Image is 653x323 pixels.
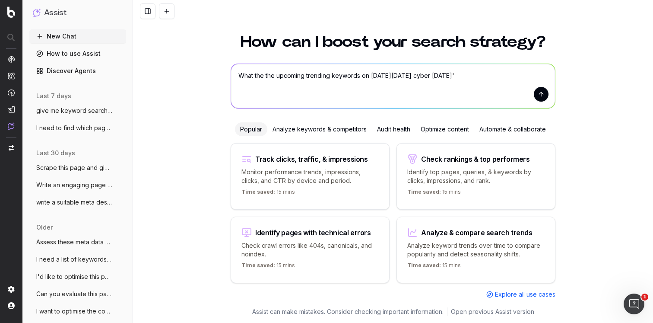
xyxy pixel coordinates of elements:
[29,121,126,135] button: I need to find which pages are linking t
[36,272,112,281] span: I'd like to optimise this page for [PERSON_NAME]
[241,168,379,185] p: Monitor performance trends, impressions, clicks, and CTR by device and period.
[36,163,112,172] span: Scrape this page and give me the product
[241,241,379,259] p: Check crawl errors like 404s, canonicals, and noindex.
[8,106,15,113] img: Studio
[36,124,112,132] span: I need to find which pages are linking t
[372,122,415,136] div: Audit health
[29,47,126,61] a: How to use Assist
[33,7,123,19] button: Assist
[29,287,126,301] button: Can you evaluate this page: [URL].
[9,145,14,151] img: Switch project
[36,106,112,115] span: give me keyword search volume on king be
[241,262,275,269] span: Time saved:
[8,286,15,293] img: Setting
[495,290,555,299] span: Explore all use cases
[36,307,112,316] span: I want to optimise the content on the ho
[235,122,267,136] div: Popular
[641,294,648,301] span: 1
[451,307,534,316] a: Open previous Assist version
[231,64,555,108] textarea: What the the upcoming trending keywords on [DATE][DATE] cyber [DATE]'
[29,178,126,192] button: Write an engaging page title and meta de
[241,262,295,272] p: 15 mins
[241,189,295,199] p: 15 mins
[252,307,444,316] p: Assist can make mistakes. Consider checking important information.
[624,294,644,314] iframe: Intercom live chat
[33,9,41,17] img: Assist
[29,235,126,249] button: Assess these meta data vs competitors in
[407,189,461,199] p: 15 mins
[29,29,126,43] button: New Chat
[29,104,126,118] button: give me keyword search volume on king be
[36,255,112,264] span: I need a list of keywords, longtail, tra
[29,304,126,318] button: I want to optimise the content on the ho
[486,290,555,299] a: Explore all use cases
[267,122,372,136] div: Analyze keywords & competitors
[29,253,126,266] button: I need a list of keywords, longtail, tra
[255,229,371,236] div: Identify pages with technical errors
[407,262,461,272] p: 15 mins
[29,161,126,175] button: Scrape this page and give me the product
[36,181,112,189] span: Write an engaging page title and meta de
[8,72,15,80] img: Intelligence
[36,223,53,232] span: older
[421,156,530,163] div: Check rankings & top performers
[8,302,15,309] img: My account
[8,89,15,96] img: Activation
[36,92,71,100] span: last 7 days
[255,156,368,163] div: Track clicks, traffic, & impressions
[421,229,533,236] div: Analyze & compare search trends
[36,290,112,298] span: Can you evaluate this page: [URL].
[231,34,555,50] h1: How can I boost your search strategy?
[36,198,112,207] span: write a suitable meta description for th
[407,168,545,185] p: Identify top pages, queries, & keywords by clicks, impressions, and rank.
[8,56,15,63] img: Analytics
[29,270,126,284] button: I'd like to optimise this page for [PERSON_NAME]
[36,149,75,157] span: last 30 days
[29,64,126,78] a: Discover Agents
[407,241,545,259] p: Analyze keyword trends over time to compare popularity and detect seasonality shifts.
[29,195,126,209] button: write a suitable meta description for th
[241,189,275,195] span: Time saved:
[407,262,441,269] span: Time saved:
[44,7,67,19] h1: Assist
[8,122,15,130] img: Assist
[415,122,474,136] div: Optimize content
[474,122,551,136] div: Automate & collaborate
[407,189,441,195] span: Time saved:
[7,6,15,18] img: Botify logo
[36,238,112,246] span: Assess these meta data vs competitors in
